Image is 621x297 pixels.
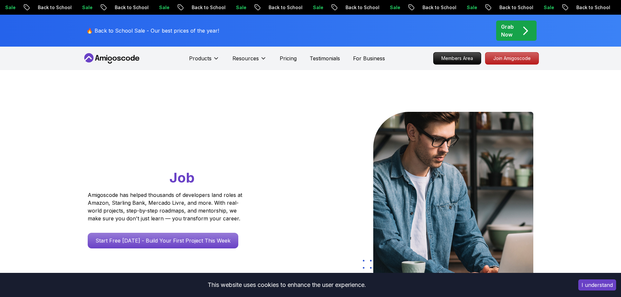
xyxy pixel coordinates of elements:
[88,191,244,222] p: Amigoscode has helped thousands of developers land roles at Amazon, Starling Bank, Mercado Livre,...
[179,4,224,11] p: Back to School
[301,4,321,11] p: Sale
[353,54,385,62] a: For Business
[280,54,297,62] a: Pricing
[377,4,398,11] p: Sale
[88,233,238,248] a: Start Free [DATE] - Build Your First Project This Week
[189,54,212,62] p: Products
[454,4,475,11] p: Sale
[5,278,569,292] div: This website uses cookies to enhance the user experience.
[487,4,531,11] p: Back to School
[70,4,91,11] p: Sale
[86,27,219,35] p: 🔥 Back to School Sale - Our best prices of the year!
[485,52,539,64] p: Join Amigoscode
[433,52,481,65] a: Members Area
[88,112,267,187] h1: Go From Learning to Hired: Master Java, Spring Boot & Cloud Skills That Get You the
[578,279,616,290] button: Accept cookies
[485,52,539,65] a: Join Amigoscode
[256,4,301,11] p: Back to School
[189,54,219,67] button: Products
[434,52,481,64] p: Members Area
[333,4,377,11] p: Back to School
[102,4,147,11] p: Back to School
[410,4,454,11] p: Back to School
[170,169,195,186] span: Job
[25,4,70,11] p: Back to School
[224,4,244,11] p: Sale
[531,4,552,11] p: Sale
[147,4,168,11] p: Sale
[373,112,533,280] img: hero
[232,54,259,62] p: Resources
[232,54,267,67] button: Resources
[501,23,514,38] p: Grab Now
[564,4,608,11] p: Back to School
[310,54,340,62] a: Testimonials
